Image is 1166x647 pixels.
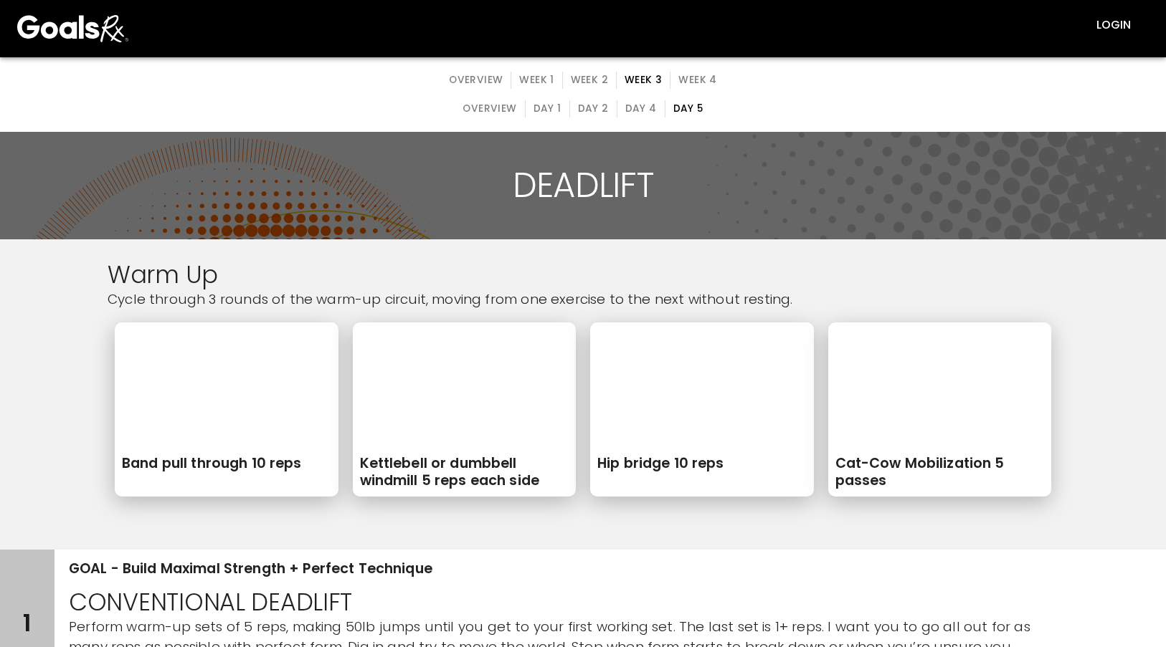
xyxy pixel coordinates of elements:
h4: Band pull through 10 reps [122,455,331,472]
h4: Hip bridge 10 reps [597,455,807,472]
button: Week 2 [562,72,617,89]
button: overview [441,72,511,89]
button: Day 5 [665,100,711,118]
h4: Kettlebell or dumbbell windmill 5 reps each side [360,455,569,489]
button: Week 3 [616,72,670,89]
p: Cycle through 3 rounds of the warm-up circuit, moving from one exercise to the next without resting. [108,289,793,310]
button: Day 1 [525,100,570,118]
h4: GOAL - [69,560,119,577]
button: Day 2 [569,100,617,118]
button: overview [455,100,525,118]
button: Day 4 [617,100,665,118]
h2: CONVENTIONAL DEADLIFT [69,588,1041,617]
h2: 1 [23,609,32,638]
h4: Cat-Cow Mobilization 5 passes [835,455,1045,489]
button: Week 1 [511,72,562,89]
h2: Warm Up [108,261,218,289]
h1: DEADLIFT [513,166,653,206]
button: Week 4 [670,72,724,89]
h4: Build Maximal Strength + Perfect Technique [123,560,432,577]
